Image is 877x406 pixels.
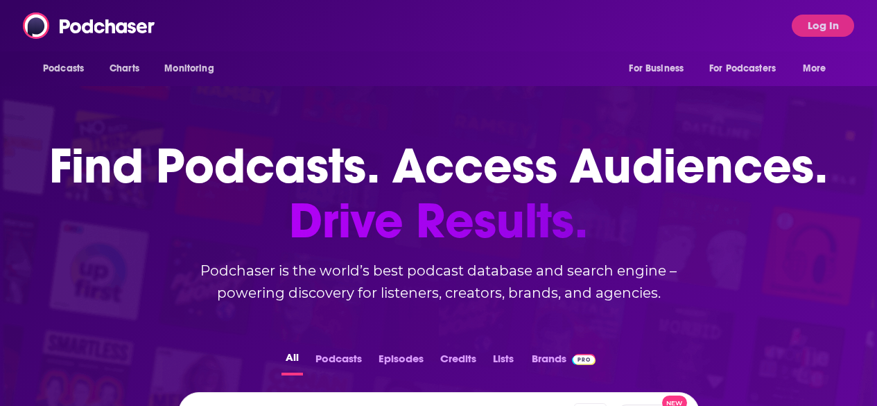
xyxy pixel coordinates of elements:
[436,348,480,375] button: Credits
[101,56,148,82] a: Charts
[489,348,518,375] button: Lists
[619,56,701,82] button: open menu
[792,15,854,37] button: Log In
[164,59,214,78] span: Monitoring
[532,348,596,375] a: BrandsPodchaser Pro
[572,354,596,365] img: Podchaser Pro
[162,260,716,304] h2: Podchaser is the world’s best podcast database and search engine – powering discovery for listene...
[33,56,102,82] button: open menu
[43,59,84,78] span: Podcasts
[629,59,684,78] span: For Business
[23,12,156,39] img: Podchaser - Follow, Share and Rate Podcasts
[110,59,139,78] span: Charts
[700,56,796,82] button: open menu
[281,348,303,375] button: All
[374,348,428,375] button: Episodes
[49,139,828,248] h1: Find Podcasts. Access Audiences.
[155,56,232,82] button: open menu
[709,59,776,78] span: For Podcasters
[311,348,366,375] button: Podcasts
[49,194,828,248] span: Drive Results.
[803,59,826,78] span: More
[793,56,844,82] button: open menu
